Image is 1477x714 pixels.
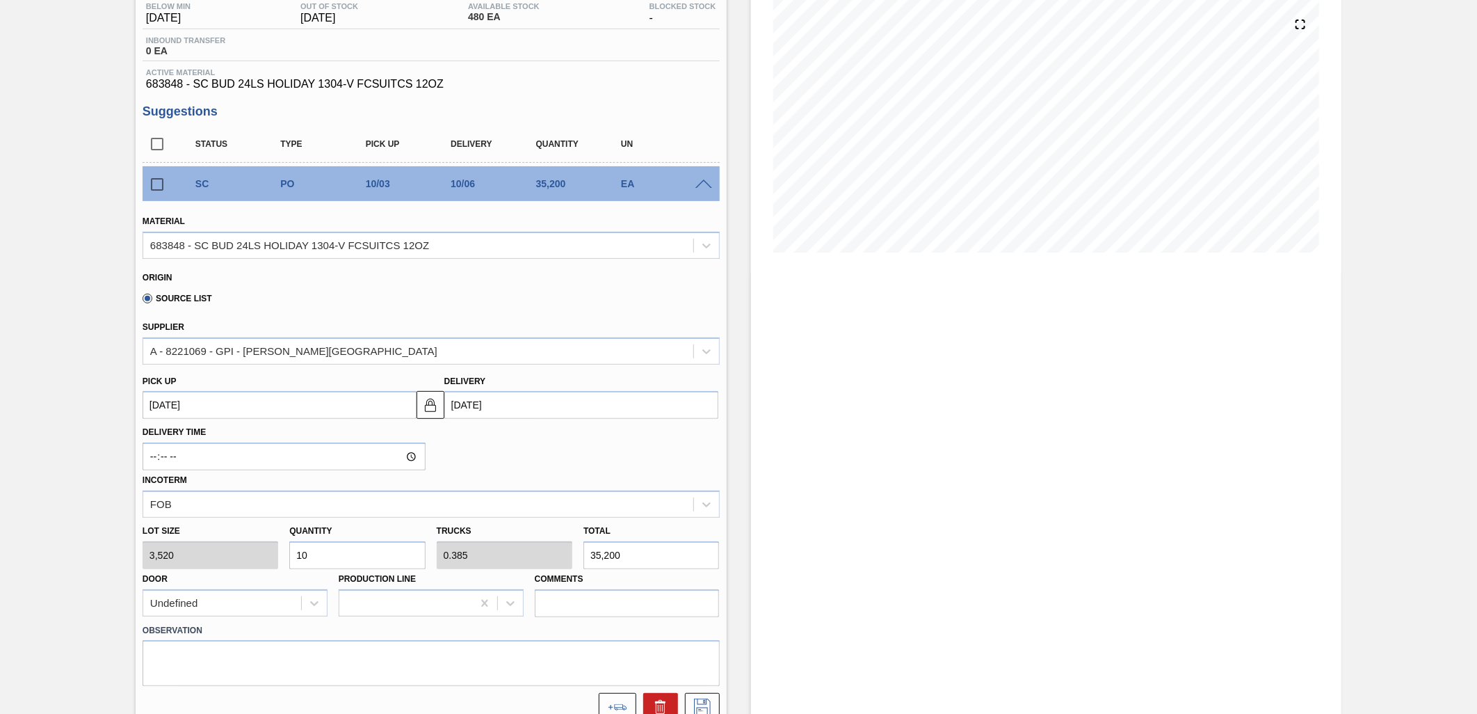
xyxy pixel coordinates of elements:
span: [DATE] [300,12,358,24]
label: Observation [143,621,720,641]
h3: Suggestions [143,104,720,119]
span: Inbound Transfer [146,36,225,45]
span: Available Stock [468,2,540,10]
img: locked [422,397,439,413]
div: EA [618,178,713,189]
button: locked [417,391,444,419]
div: 10/06/2025 [447,178,543,189]
div: Suggestion Created [192,178,288,189]
div: 683848 - SC BUD 24LS HOLIDAY 1304-V FCSUITCS 12OZ [150,239,429,251]
label: Delivery [444,376,486,386]
span: 683848 - SC BUD 24LS HOLIDAY 1304-V FCSUITCS 12OZ [146,78,716,90]
input: mm/dd/yyyy [143,391,417,419]
div: Status [192,139,288,149]
label: Incoterm [143,475,187,485]
div: A - 8221069 - GPI - [PERSON_NAME][GEOGRAPHIC_DATA] [150,345,437,357]
label: Total [583,526,611,536]
div: Quantity [533,139,629,149]
label: Comments [535,569,720,589]
label: Source List [143,294,212,303]
span: 480 EA [468,12,540,22]
div: 35,200 [533,178,629,189]
div: Delivery [447,139,543,149]
span: Active Material [146,68,716,77]
label: Quantity [289,526,332,536]
span: 0 EA [146,46,225,56]
label: Production Line [339,574,416,584]
input: mm/dd/yyyy [444,391,718,419]
label: Lot size [143,521,278,541]
div: 10/03/2025 [362,178,458,189]
div: Pick up [362,139,458,149]
span: Below Min [146,2,191,10]
label: Pick up [143,376,177,386]
span: [DATE] [146,12,191,24]
label: Material [143,216,185,226]
span: Blocked Stock [649,2,716,10]
label: Door [143,574,168,584]
div: Purchase order [277,178,373,189]
label: Delivery Time [143,422,426,443]
div: UN [618,139,713,149]
div: Type [277,139,373,149]
div: - [646,2,720,24]
label: Trucks [437,526,471,536]
div: FOB [150,498,172,510]
label: Supplier [143,322,184,332]
span: Out Of Stock [300,2,358,10]
div: Undefined [150,597,197,609]
label: Origin [143,273,172,283]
